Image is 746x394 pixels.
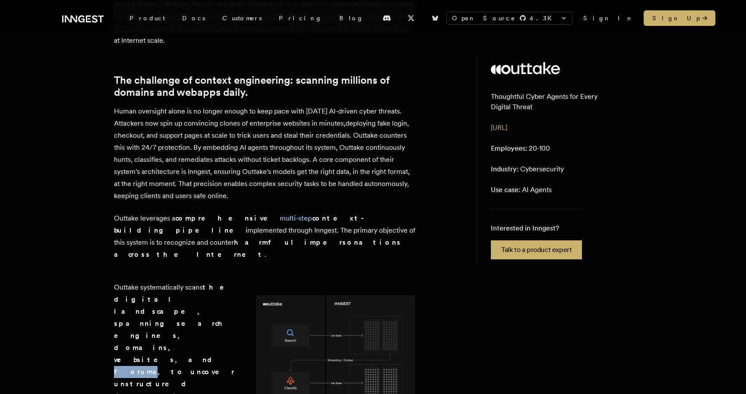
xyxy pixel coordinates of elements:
[491,164,564,174] p: Cybersecurity
[114,212,416,261] p: Outtake leverages a implemented through Inngest. The primary objective of this system is to recog...
[121,10,174,26] div: Product
[270,10,331,26] a: Pricing
[491,185,552,195] p: AI Agents
[491,240,582,259] a: Talk to a product expert
[491,62,560,74] img: Outtake's logo
[491,123,507,132] a: [URL]
[114,214,368,234] strong: comprehensive context-building pipeline
[114,105,416,202] p: Human oversight alone is no longer enough to keep pace with [DATE] AI-driven cyber threats. Attac...
[377,11,396,25] a: Discord
[583,14,633,22] a: Sign In
[491,186,520,194] span: Use case:
[452,14,516,22] span: Open Source
[426,11,445,25] a: Bluesky
[114,238,401,258] strong: harmful impersonations across the Internet
[491,91,618,112] p: Thoughtful Cyber Agents for Every Digital Threat
[530,14,557,22] span: 4.3 K
[491,143,550,154] p: 20-100
[214,10,270,26] a: Customers
[491,223,582,233] p: Interested in Inngest?
[491,144,527,152] span: Employees:
[491,165,518,173] span: Industry:
[114,74,416,98] a: The challenge of context engineering: scanning millions of domains and webapps daily.
[174,10,214,26] a: Docs
[331,10,372,26] a: Blog
[401,11,420,25] a: X
[280,214,312,222] a: multi-step
[644,10,715,26] a: Sign Up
